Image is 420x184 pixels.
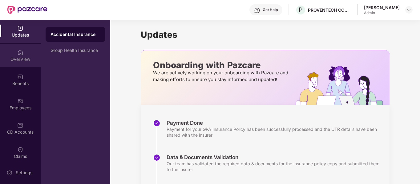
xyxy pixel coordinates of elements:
[14,170,34,176] div: Settings
[167,126,383,138] div: Payment for your GPA Insurance Policy has been successfully processed and the UTR details have be...
[153,154,160,161] img: svg+xml;base64,PHN2ZyBpZD0iU3RlcC1Eb25lLTMyeDMyIiB4bWxucz0iaHR0cDovL3d3dy53My5vcmcvMjAwMC9zdmciIH...
[17,122,23,128] img: svg+xml;base64,PHN2ZyBpZD0iQ0RfQWNjb3VudHMiIGRhdGEtbmFtZT0iQ0QgQWNjb3VudHMiIHhtbG5zPSJodHRwOi8vd3...
[50,31,100,37] div: Accidental Insurance
[141,29,390,40] h1: Updates
[17,49,23,56] img: svg+xml;base64,PHN2ZyBpZD0iSG9tZSIgeG1sbnM9Imh0dHA6Ly93d3cudzMub3JnLzIwMDAvc3ZnIiB3aWR0aD0iMjAiIG...
[153,119,160,127] img: svg+xml;base64,PHN2ZyBpZD0iU3RlcC1Eb25lLTMyeDMyIiB4bWxucz0iaHR0cDovL3d3dy53My5vcmcvMjAwMC9zdmciIH...
[364,10,400,15] div: Admin
[6,170,13,176] img: svg+xml;base64,PHN2ZyBpZD0iU2V0dGluZy0yMHgyMCIgeG1sbnM9Imh0dHA6Ly93d3cudzMub3JnLzIwMDAvc3ZnIiB3aW...
[254,7,260,14] img: svg+xml;base64,PHN2ZyBpZD0iSGVscC0zMngzMiIgeG1sbnM9Imh0dHA6Ly93d3cudzMub3JnLzIwMDAvc3ZnIiB3aWR0aD...
[296,66,390,105] img: hrOnboarding
[7,6,47,14] img: New Pazcare Logo
[167,154,383,161] div: Data & Documents Validation
[17,25,23,31] img: svg+xml;base64,PHN2ZyBpZD0iVXBkYXRlZCIgeG1sbnM9Imh0dHA6Ly93d3cudzMub3JnLzIwMDAvc3ZnIiB3aWR0aD0iMj...
[167,119,383,126] div: Payment Done
[17,74,23,80] img: svg+xml;base64,PHN2ZyBpZD0iQmVuZWZpdHMiIHhtbG5zPSJodHRwOi8vd3d3LnczLm9yZy8yMDAwL3N2ZyIgd2lkdGg9Ij...
[17,98,23,104] img: svg+xml;base64,PHN2ZyBpZD0iRW1wbG95ZWVzIiB4bWxucz0iaHR0cDovL3d3dy53My5vcmcvMjAwMC9zdmciIHdpZHRoPS...
[308,7,351,13] div: PROVENTECH CONSULTING PRIVATE LIMITED
[263,7,278,12] div: Get Help
[167,161,383,172] div: Our team has validated the required data & documents for the insurance policy copy and submitted ...
[299,6,303,14] span: P
[153,62,290,68] p: Onboarding with Pazcare
[50,48,100,53] div: Group Health Insurance
[364,5,400,10] div: [PERSON_NAME]
[153,69,290,83] p: We are actively working on your onboarding with Pazcare and making efforts to ensure you stay inf...
[17,147,23,153] img: svg+xml;base64,PHN2ZyBpZD0iQ2xhaW0iIHhtbG5zPSJodHRwOi8vd3d3LnczLm9yZy8yMDAwL3N2ZyIgd2lkdGg9IjIwIi...
[406,7,411,12] img: svg+xml;base64,PHN2ZyBpZD0iRHJvcGRvd24tMzJ4MzIiIHhtbG5zPSJodHRwOi8vd3d3LnczLm9yZy8yMDAwL3N2ZyIgd2...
